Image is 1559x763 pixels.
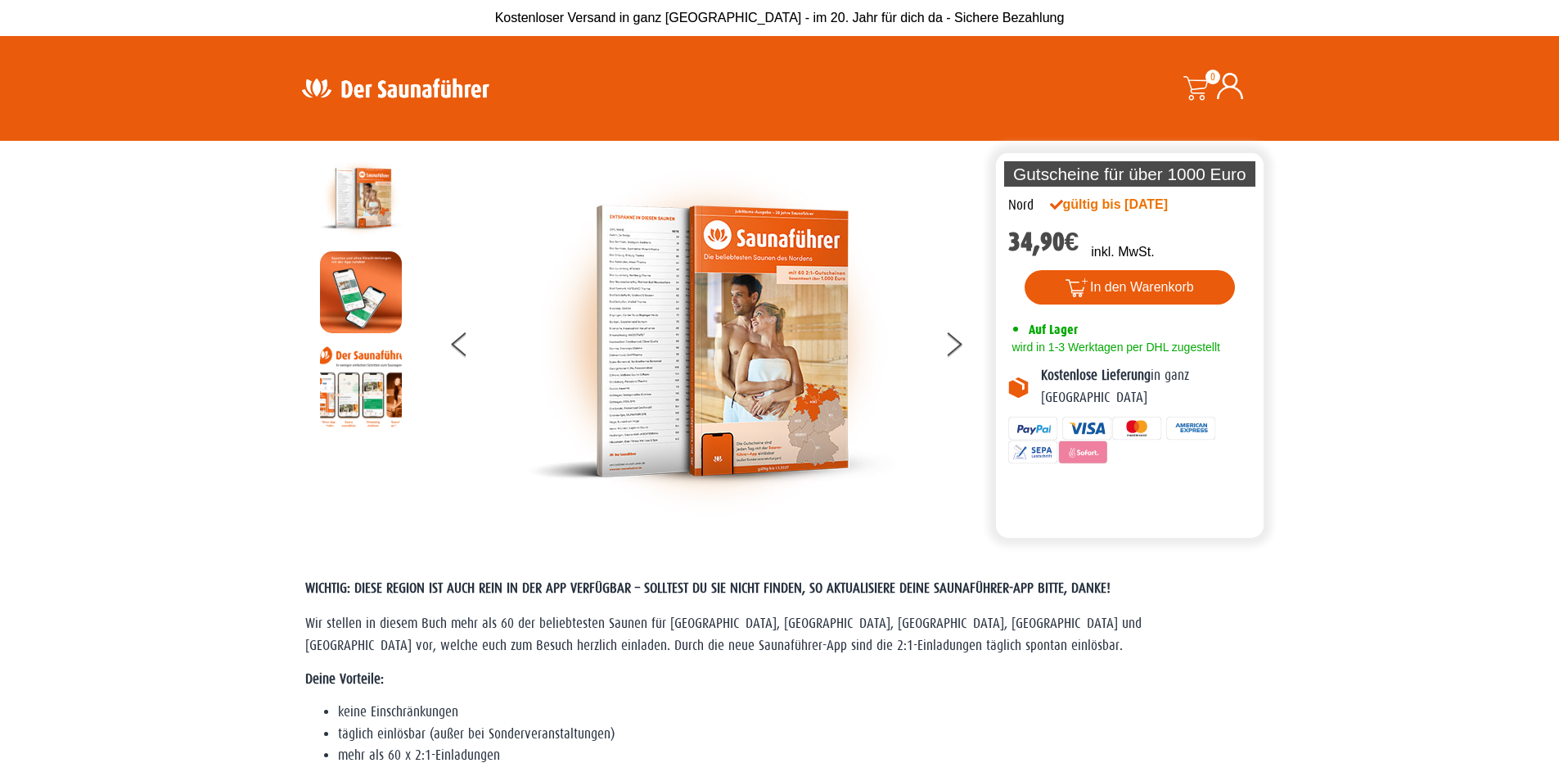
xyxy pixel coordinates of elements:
b: Kostenlose Lieferung [1041,368,1151,383]
img: Anleitung7tn [320,345,402,427]
span: Wir stellen in diesem Buch mehr als 60 der beliebtesten Saunen für [GEOGRAPHIC_DATA], [GEOGRAPHIC... [305,616,1142,652]
p: inkl. MwSt. [1091,242,1154,262]
span: Kostenloser Versand in ganz [GEOGRAPHIC_DATA] - im 20. Jahr für dich da - Sichere Bezahlung [495,11,1065,25]
span: wird in 1-3 Werktagen per DHL zugestellt [1008,341,1220,354]
img: der-saunafuehrer-2025-nord [320,157,402,239]
img: der-saunafuehrer-2025-nord [528,157,896,526]
li: keine Einschränkungen [338,702,1255,723]
div: gültig bis [DATE] [1050,195,1204,214]
p: Gutscheine für über 1000 Euro [1004,161,1256,187]
span: WICHTIG: DIESE REGION IST AUCH REIN IN DER APP VERFÜGBAR – SOLLTEST DU SIE NICHT FINDEN, SO AKTUA... [305,580,1111,596]
p: in ganz [GEOGRAPHIC_DATA] [1041,365,1252,409]
img: MOCKUP-iPhone_regional [320,251,402,333]
button: In den Warenkorb [1025,270,1235,305]
span: 0 [1205,70,1220,84]
bdi: 34,90 [1008,227,1079,257]
strong: Deine Vorteile: [305,671,384,687]
span: € [1065,227,1079,257]
li: täglich einlösbar (außer bei Sonderveranstaltungen) [338,724,1255,745]
span: Auf Lager [1029,322,1078,337]
div: Nord [1008,195,1034,216]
